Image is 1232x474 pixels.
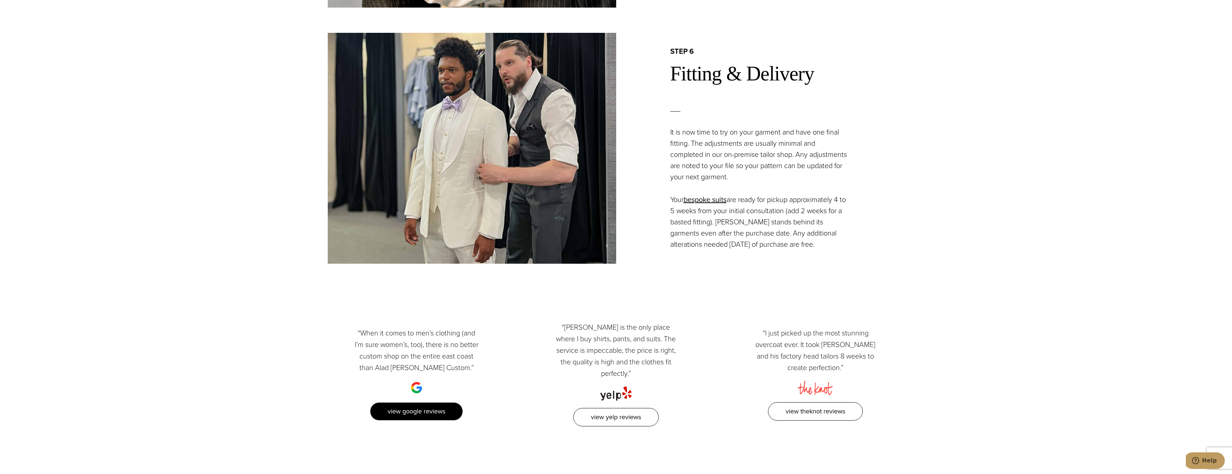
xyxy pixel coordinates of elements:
[768,402,863,421] a: View TheKnot Reviews
[670,61,905,86] h2: Fitting & Delivery
[353,327,480,373] p: “When it comes to men’s clothing (and I’m sure women’s, too), there is no better custom shop on t...
[553,321,679,379] p: “[PERSON_NAME] is the only place where I buy shirts, pants, and suits. The service is impeccable,...
[409,373,424,395] img: google
[370,402,463,421] a: View Google Reviews
[684,194,727,205] a: bespoke suits
[798,373,833,395] img: the knot
[670,47,905,56] h2: step 6
[1186,452,1225,470] iframe: Opens a widget where you can chat to one of our agents
[328,33,616,264] img: Fitter doing a final fitting making sure garment fits correctly. White 3 piece tuxedo-shawl lapel...
[573,408,659,426] a: View Yelp Reviews
[600,379,632,401] img: yelp
[752,327,879,373] p: “I just picked up the most stunning overcoat ever. It took [PERSON_NAME] and his factory head tai...
[670,194,849,250] p: Your are ready for pickup approximately 4 to 5 weeks from your initial consultation (add 2 weeks ...
[670,127,849,183] p: It is now time to try on your garment and have one final fitting. The adjustments are usually min...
